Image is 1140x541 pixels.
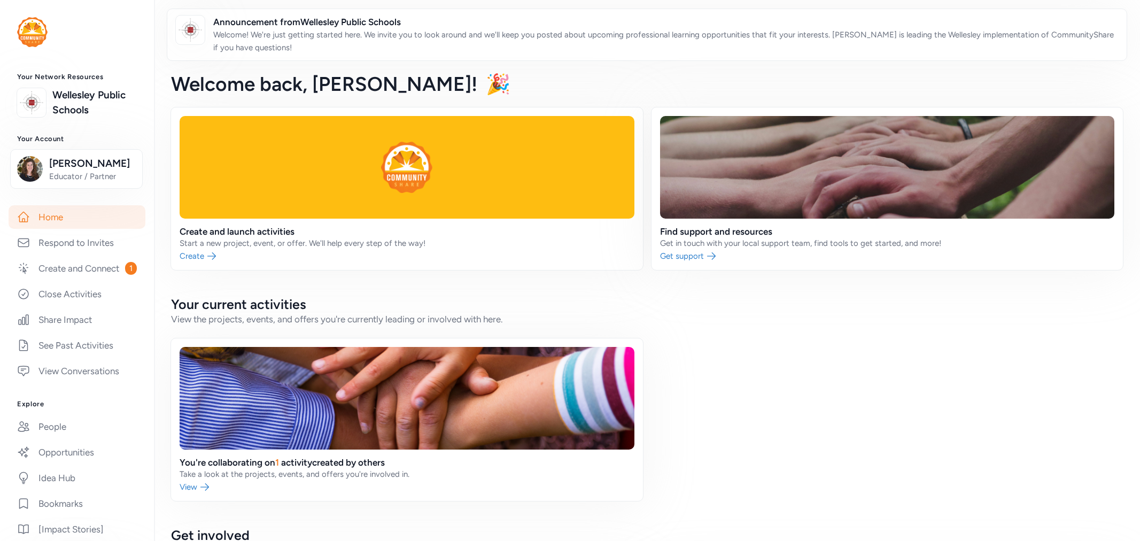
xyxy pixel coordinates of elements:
a: Opportunities [9,440,145,464]
a: Idea Hub [9,466,145,490]
p: Welcome! We're just getting started here. We invite you to look around and we'll keep you posted ... [213,28,1118,54]
a: Bookmarks [9,492,145,515]
a: Close Activities [9,282,145,306]
a: Wellesley Public Schools [52,88,137,118]
a: Share Impact [9,308,145,331]
a: View Conversations [9,359,145,383]
a: Home [9,205,145,229]
span: Welcome back , [PERSON_NAME]! [171,72,477,96]
span: [PERSON_NAME] [49,156,136,171]
button: [PERSON_NAME]Educator / Partner [10,149,143,189]
img: logo [179,18,202,42]
a: Respond to Invites [9,231,145,254]
img: logo [20,91,43,114]
a: See Past Activities [9,334,145,357]
a: People [9,415,145,438]
h3: Your Network Resources [17,73,137,81]
div: View the projects, events, and offers you're currently leading or involved with here. [171,313,1123,326]
a: Create and Connect1 [9,257,145,280]
span: Educator / Partner [49,171,136,182]
h2: Your current activities [171,296,1123,313]
h3: Your Account [17,135,137,143]
span: 🎉 [486,72,510,96]
span: Announcement from Wellesley Public Schools [213,16,1118,28]
a: [Impact Stories] [9,517,145,541]
h3: Explore [17,400,137,408]
img: logo [17,17,48,47]
span: 1 [125,262,137,275]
